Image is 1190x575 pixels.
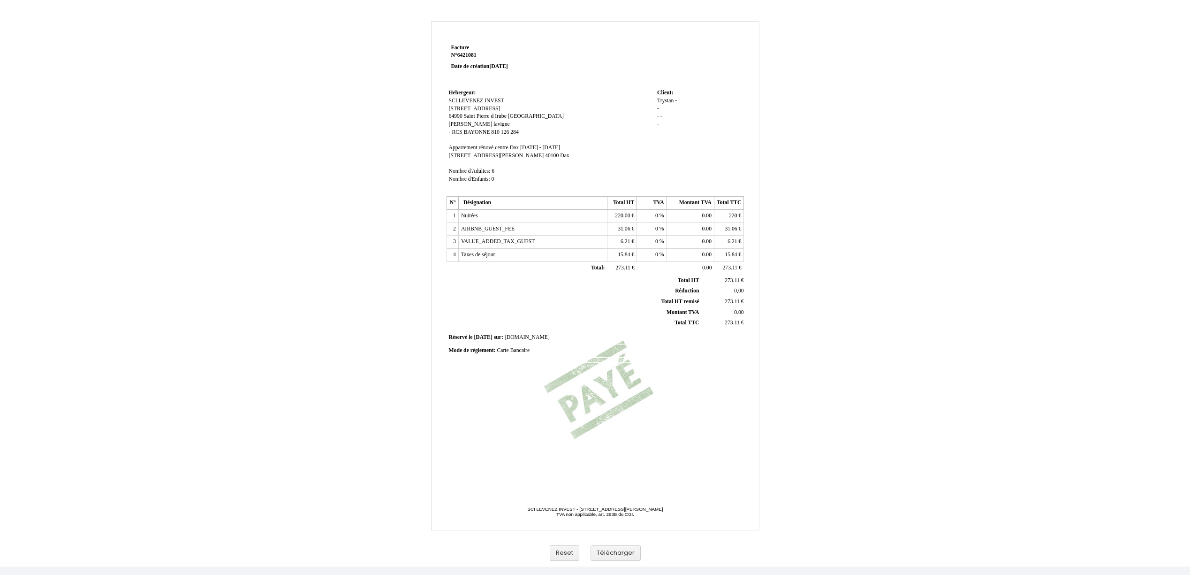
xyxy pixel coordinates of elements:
[655,252,658,258] span: 0
[637,222,667,236] td: %
[449,98,504,104] span: SCI LEVENEZ INVEST
[493,121,509,127] span: lavigne
[725,320,740,326] span: 273.11
[556,512,634,517] span: TVA non applicable, art. 293B du CGI.
[451,52,563,59] strong: N°
[661,299,699,305] span: Total HT remisé
[489,63,508,69] span: [DATE]
[657,90,673,96] span: Client:
[621,238,630,245] span: 6.21
[447,249,458,262] td: 4
[591,265,605,271] span: Total:
[734,309,743,315] span: 0.00
[714,222,744,236] td: €
[447,210,458,223] td: 1
[607,249,637,262] td: €
[722,265,737,271] span: 273.11
[447,236,458,249] td: 3
[657,106,659,112] span: -
[675,320,699,326] span: Total TTC
[637,210,667,223] td: %
[702,265,712,271] span: 0.00
[714,197,744,210] th: Total TTC
[655,226,658,232] span: 0
[449,176,490,182] span: Nombre d'Enfants:
[615,265,630,271] span: 273.11
[607,197,637,210] th: Total HT
[457,52,477,58] span: 6421081
[449,347,496,353] span: Mode de règlement:
[702,252,712,258] span: 0.00
[701,318,745,329] td: €
[701,276,745,286] td: €
[657,113,659,119] span: -
[449,121,493,127] span: [PERSON_NAME]
[449,113,462,119] span: 64990
[678,277,699,284] span: Total HT
[607,210,637,223] td: €
[637,197,667,210] th: TVA
[667,309,699,315] span: Montant TVA
[655,238,658,245] span: 0
[447,197,458,210] th: N°
[660,113,662,119] span: -
[452,129,518,135] span: RCS BAYONNE 810 126 284
[461,252,495,258] span: Taxes de séjour
[458,197,607,210] th: Désignation
[714,236,744,249] td: €
[702,213,712,219] span: 0.00
[492,168,494,174] span: 6
[447,222,458,236] td: 2
[728,238,737,245] span: 6.21
[725,252,737,258] span: 15.84
[449,129,451,135] span: -
[714,261,744,275] td: €
[449,334,473,340] span: Réservé le
[527,506,663,512] span: SCI LEVENEZ INVEST - [STREET_ADDRESS][PERSON_NAME]
[725,299,740,305] span: 273.11
[729,213,737,219] span: 220
[702,238,712,245] span: 0.00
[702,226,712,232] span: 0.00
[607,236,637,249] td: €
[492,176,494,182] span: 0
[451,63,508,69] strong: Date de création
[461,213,478,219] span: Nuitées
[449,90,476,96] span: Hebergeur:
[449,168,491,174] span: Nombre d'Adultes:
[657,98,674,104] span: Trystan
[725,277,740,284] span: 273.11
[618,252,630,258] span: 15.84
[560,153,569,159] span: Dax
[461,238,535,245] span: VALUE_ADDED_TAX_GUEST
[464,113,507,119] span: Saint Pierre d Irube
[550,545,579,561] button: Reset
[508,113,564,119] span: [GEOGRAPHIC_DATA]
[675,98,677,104] span: -
[618,226,630,232] span: 31.06
[494,334,503,340] span: sur:
[615,213,630,219] span: 220.00
[701,297,745,307] td: €
[461,226,515,232] span: AIRBNB_GUEST_FEE
[657,121,659,127] span: -
[655,213,658,219] span: 0
[449,106,500,112] span: [STREET_ADDRESS]
[607,261,637,275] td: €
[474,334,492,340] span: [DATE]
[714,249,744,262] td: €
[449,153,544,159] span: [STREET_ADDRESS][PERSON_NAME]
[449,145,519,151] span: Appartement rénové centre Dax
[591,545,641,561] button: Télécharger
[734,288,743,294] span: 0,00
[725,226,737,232] span: 31.06
[520,145,560,151] span: [DATE] - [DATE]
[505,334,550,340] span: [DOMAIN_NAME]
[714,210,744,223] td: €
[667,197,714,210] th: Montant TVA
[675,288,699,294] span: Réduction
[451,45,470,51] span: Facture
[545,153,559,159] span: 40100
[637,249,667,262] td: %
[637,236,667,249] td: %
